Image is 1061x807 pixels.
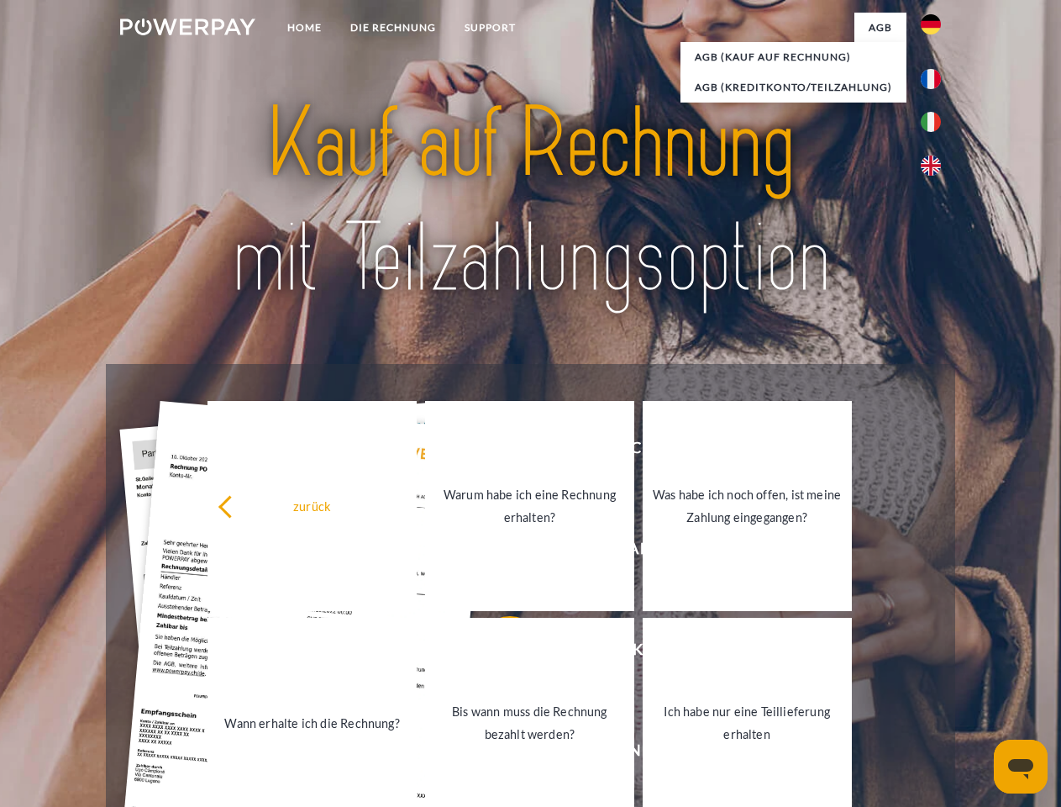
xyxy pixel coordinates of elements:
img: fr [921,69,941,89]
div: Was habe ich noch offen, ist meine Zahlung eingegangen? [653,483,842,529]
a: AGB (Kreditkonto/Teilzahlung) [680,72,906,103]
div: Warum habe ich eine Rechnung erhalten? [435,483,624,529]
img: en [921,156,941,176]
a: SUPPORT [450,13,530,43]
div: Wann erhalte ich die Rechnung? [218,711,407,734]
img: title-powerpay_de.svg [160,81,901,322]
div: Ich habe nur eine Teillieferung erhalten [653,700,842,746]
a: AGB (Kauf auf Rechnung) [680,42,906,72]
img: it [921,112,941,132]
a: DIE RECHNUNG [336,13,450,43]
div: Bis wann muss die Rechnung bezahlt werden? [435,700,624,746]
iframe: Schaltfläche zum Öffnen des Messaging-Fensters [994,740,1048,794]
a: Home [273,13,336,43]
div: zurück [218,494,407,517]
a: Was habe ich noch offen, ist meine Zahlung eingegangen? [643,401,852,611]
img: de [921,14,941,34]
img: logo-powerpay-white.svg [120,18,255,35]
a: agb [854,13,906,43]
